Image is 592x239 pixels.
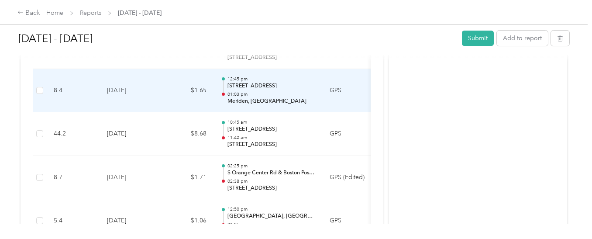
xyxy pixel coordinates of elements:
[227,206,316,212] p: 12:50 pm
[227,184,316,192] p: [STREET_ADDRESS]
[227,135,316,141] p: 11:42 am
[47,156,100,200] td: 8.7
[100,112,161,156] td: [DATE]
[47,112,100,156] td: 44.2
[80,9,101,17] a: Reports
[462,31,494,46] button: Submit
[161,112,213,156] td: $8.68
[227,97,316,105] p: Meriden, [GEOGRAPHIC_DATA]
[227,91,316,97] p: 01:03 pm
[323,69,379,113] td: GPS
[227,125,316,133] p: [STREET_ADDRESS]
[100,69,161,113] td: [DATE]
[227,76,316,82] p: 12:45 pm
[227,82,316,90] p: [STREET_ADDRESS]
[46,9,63,17] a: Home
[100,156,161,200] td: [DATE]
[227,169,316,177] p: S Orange Center Rd & Boston Post Rd, Orange, [GEOGRAPHIC_DATA], [GEOGRAPHIC_DATA]
[227,178,316,184] p: 02:38 pm
[497,31,548,46] button: Add to report
[543,190,592,239] iframe: Everlance-gr Chat Button Frame
[161,69,213,113] td: $1.65
[161,156,213,200] td: $1.71
[227,212,316,220] p: [GEOGRAPHIC_DATA], [GEOGRAPHIC_DATA]
[17,8,40,18] div: Back
[323,156,379,200] td: GPS (Edited)
[47,69,100,113] td: 8.4
[18,28,456,49] h1: Sep 1 - 30, 2025
[323,112,379,156] td: GPS
[227,222,316,228] p: 01:05 pm
[227,163,316,169] p: 02:25 pm
[227,119,316,125] p: 10:45 am
[118,8,162,17] span: [DATE] - [DATE]
[227,141,316,149] p: [STREET_ADDRESS]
